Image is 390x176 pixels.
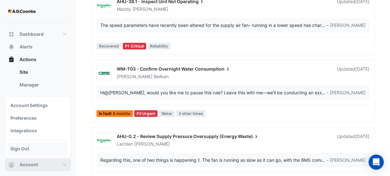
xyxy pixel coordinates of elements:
[117,141,133,147] span: Lachlan
[113,112,130,116] span: 6 months
[8,56,15,63] app-icon: Actions
[117,74,152,79] span: [PERSON_NAME]
[326,157,366,163] span: – [PERSON_NAME]
[5,28,71,41] button: Dashboard
[147,43,170,49] span: Reliability
[117,134,237,139] span: AHU-G.2 - Review Supply Pressure Oversupply (Energy
[326,22,366,28] span: – [PERSON_NAME]
[100,22,366,28] div: …
[97,3,111,9] img: Schneider Electric
[238,133,259,140] span: Waste)
[20,31,44,37] span: Dashboard
[104,90,144,95] span: tom.beilken@charterhallaccess.com.au [CBRE Charter Hall]
[368,154,384,170] div: Open Intercom Messenger
[123,43,146,49] div: P1 Critical
[5,96,71,158] div: Account
[100,89,321,96] div: Hi , would you like me to pause this rule? Leave this with me—we'll be conducting an exercise to ...
[20,56,36,63] span: Actions
[8,112,68,124] a: Preferences
[159,110,175,117] span: Water
[134,110,158,117] div: P2 Urgent
[154,73,169,80] span: Beilken
[326,89,366,96] span: – [PERSON_NAME]
[100,22,321,28] div: The speed parameters have recently been altered for the supply air fan- running in a lower speed ...
[117,66,194,72] span: WM-T03 - Confirm Overnight Water
[5,66,71,94] div: Actions
[355,134,369,139] span: Wed 12-Mar-2025 09:41 AEDT
[355,66,369,72] span: Fri 04-Apr-2025 15:35 AEDT
[8,44,15,50] app-icon: Alerts
[100,89,366,96] div: …
[337,66,369,80] div: Updated
[195,66,231,72] span: Consumption
[117,6,131,12] span: Maddy
[5,53,71,66] button: Actions
[5,158,71,171] button: Account
[8,5,36,18] img: Company Logo
[100,157,366,163] div: …
[15,66,71,79] a: Site
[5,41,71,53] button: Alerts
[176,110,206,117] span: 2 other times
[96,110,133,117] span: In fault
[134,141,170,147] span: [PERSON_NAME]
[337,133,369,147] div: Updated
[8,142,68,155] a: Sign Out
[8,124,68,137] a: Integrations
[100,157,321,163] div: Regarding this, one of two things is happening 1. The fan is running as slow as it can go, with t...
[97,137,111,144] img: Schneider Electric
[8,99,68,112] a: Account Settings
[20,44,33,50] span: Alerts
[20,161,38,168] span: Account
[96,43,121,49] span: Recovered
[97,70,111,76] img: CBRE Charter Hall
[15,79,71,91] a: Manager
[133,6,168,12] span: [PERSON_NAME]
[8,31,15,37] app-icon: Dashboard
